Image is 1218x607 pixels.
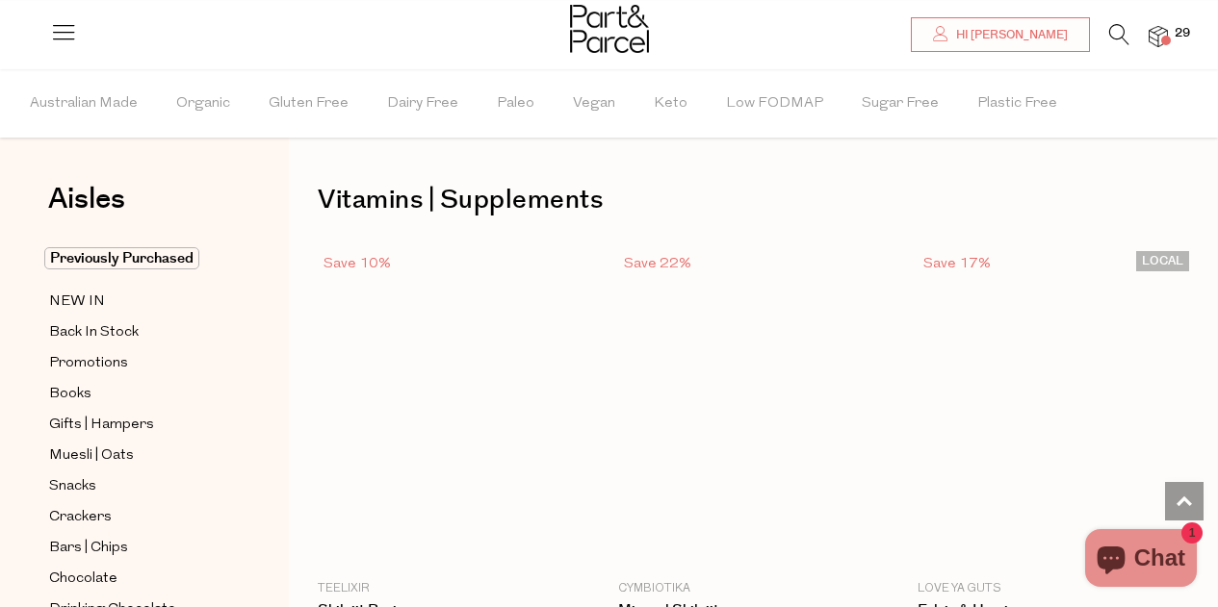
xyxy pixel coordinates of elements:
[1170,25,1195,42] span: 29
[387,70,458,138] span: Dairy Free
[48,185,125,233] a: Aisles
[49,351,224,375] a: Promotions
[49,290,224,314] a: NEW IN
[570,5,649,53] img: Part&Parcel
[49,247,224,270] a: Previously Purchased
[1149,26,1168,46] a: 29
[49,505,224,529] a: Crackers
[862,70,939,138] span: Sugar Free
[318,251,397,277] div: Save 10%
[176,70,230,138] span: Organic
[497,70,534,138] span: Paleo
[453,411,454,412] img: Shilajit Resin
[618,580,890,597] p: Cymbiotika
[726,70,823,138] span: Low FODMAP
[269,70,349,138] span: Gluten Free
[318,178,1189,222] h1: Vitamins | Supplements
[573,70,615,138] span: Vegan
[49,474,224,498] a: Snacks
[49,567,224,591] a: Chocolate
[48,178,125,220] span: Aisles
[49,536,224,560] a: Bars | Chips
[49,352,128,375] span: Promotions
[918,251,997,277] div: Save 17%
[618,251,697,277] div: Save 22%
[951,27,1068,43] span: Hi [PERSON_NAME]
[753,411,754,412] img: Mineral Shilajit
[977,70,1057,138] span: Plastic Free
[49,383,91,406] span: Books
[49,413,224,437] a: Gifts | Hampers
[318,580,589,597] p: Teelixir
[911,17,1090,52] a: Hi [PERSON_NAME]
[49,414,154,437] span: Gifts | Hampers
[49,320,224,344] a: Back In Stock
[49,382,224,406] a: Books
[654,70,687,138] span: Keto
[49,475,96,498] span: Snacks
[49,568,117,591] span: Chocolate
[1079,529,1203,592] inbox-online-store-chat: Shopify online store chat
[30,70,138,138] span: Australian Made
[49,291,105,314] span: NEW IN
[1053,411,1054,412] img: Fulvic & Humic
[1136,251,1189,271] span: LOCAL
[44,247,199,269] span: Previously Purchased
[49,444,134,468] span: Muesli | Oats
[49,321,139,344] span: Back In Stock
[49,537,128,560] span: Bars | Chips
[49,506,112,529] span: Crackers
[918,580,1189,597] p: Love Ya Guts
[49,443,224,468] a: Muesli | Oats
